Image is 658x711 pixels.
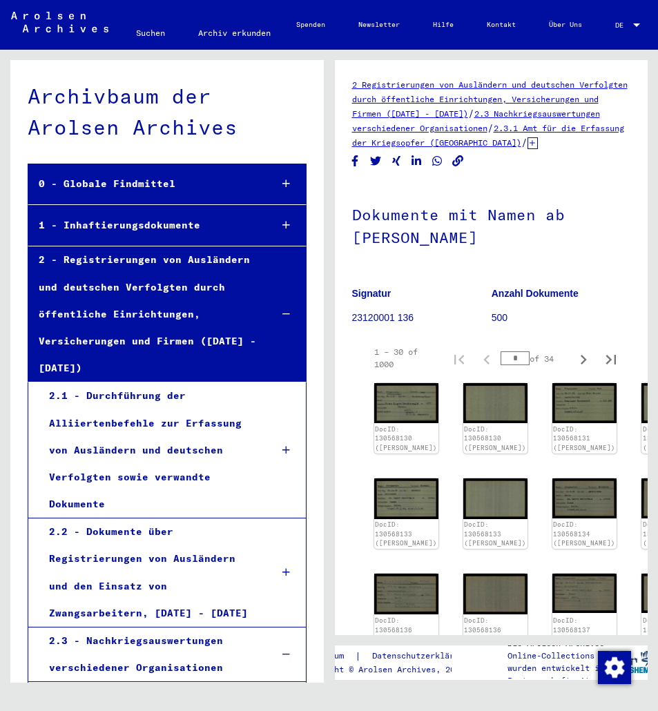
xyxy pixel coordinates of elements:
a: Suchen [119,17,182,50]
a: DocID: 130568136 ([PERSON_NAME]) [375,616,437,643]
div: of 34 [501,352,570,365]
a: 2 Registrierungen von Ausländern und deutschen Verfolgten durch öffentliche Einrichtungen, Versic... [352,79,628,119]
div: 2.3 - Nachkriegsauswertungen verschiedener Organisationen [39,627,260,681]
a: DocID: 130568133 ([PERSON_NAME]) [375,520,437,547]
p: 23120001 136 [352,311,491,325]
div: 2.2 - Dokumente über Registrierungen von Ausländern und den Einsatz von Zwangsarbeitern, [DATE] -... [39,518,260,627]
span: / [468,107,474,119]
span: DE [615,21,630,29]
a: Kontakt [470,8,532,41]
button: Share on Xing [389,153,404,170]
button: Share on Facebook [348,153,362,170]
div: | [300,649,485,663]
img: Arolsen_neg.svg [11,12,108,32]
img: 001.jpg [552,574,617,612]
button: Share on Twitter [369,153,383,170]
img: 001.jpg [552,383,617,422]
button: Share on WhatsApp [430,153,445,170]
a: DocID: 130568137 ([PERSON_NAME]) [553,616,615,643]
span: / [487,121,494,134]
img: 002.jpg [463,574,528,614]
p: Die Arolsen Archives Online-Collections [507,637,608,662]
p: Copyright © Arolsen Archives, 2021 [300,663,485,676]
a: Spenden [280,8,342,41]
a: DocID: 130568130 ([PERSON_NAME]) [464,425,526,451]
a: 2.3 Nachkriegsauswertungen verschiedener Organisationen [352,108,600,133]
a: DocID: 130568133 ([PERSON_NAME]) [464,520,526,547]
div: 0 - Globale Findmittel [28,171,260,197]
a: Datenschutzerklärung [361,649,485,663]
a: Hilfe [416,8,470,41]
p: 500 [492,311,630,325]
a: Archiv erkunden [182,17,287,50]
a: DocID: 130568131 ([PERSON_NAME]) [553,425,615,451]
button: First page [445,344,473,372]
div: Zustimmung ändern [597,650,630,683]
div: 1 – 30 of 1000 [374,346,424,371]
img: 001.jpg [374,383,438,423]
a: Über Uns [532,8,599,41]
img: 002.jpg [463,383,528,423]
span: / [521,136,528,148]
a: DocID: 130568130 ([PERSON_NAME]) [375,425,437,451]
button: Last page [597,344,625,372]
div: 2 - Registrierungen von Ausländern und deutschen Verfolgten durch öffentliche Einrichtungen, Vers... [28,246,260,382]
img: 002.jpg [463,478,528,519]
button: Previous page [473,344,501,372]
a: Newsletter [342,8,416,41]
div: Archivbaum der Arolsen Archives [28,81,307,143]
a: DocID: 130568136 ([PERSON_NAME]) [464,616,526,643]
button: Share on LinkedIn [409,153,424,170]
img: 001.jpg [552,478,617,518]
p: wurden entwickelt in Partnerschaft mit [507,662,608,687]
img: 001.jpg [374,478,438,519]
button: Next page [570,344,597,372]
div: 2.1 - Durchführung der Alliiertenbefehle zur Erfassung von Ausländern und deutschen Verfolgten so... [39,382,260,518]
button: Copy link [451,153,465,170]
div: 1 - Inhaftierungsdokumente [28,212,260,239]
img: 001.jpg [374,574,438,614]
h1: Dokumente mit Namen ab [PERSON_NAME] [352,183,631,266]
b: Signatur [352,288,391,299]
a: DocID: 130568134 ([PERSON_NAME]) [553,520,615,547]
img: Zustimmung ändern [598,651,631,684]
b: Anzahl Dokumente [492,288,579,299]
